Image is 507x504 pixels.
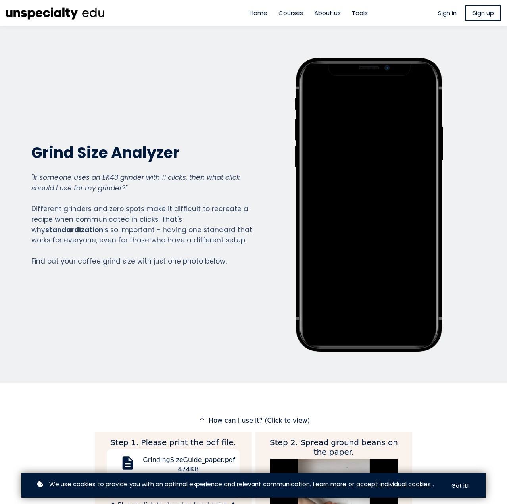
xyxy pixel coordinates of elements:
a: Sign up [465,5,501,21]
h2: Grind Size Analyzer [31,143,253,162]
img: ec8cb47d53a36d742fcbd71bcb90b6e6.png [6,4,105,22]
mat-icon: description [118,455,137,474]
a: Tools [352,8,368,17]
mat-icon: expand_less [197,416,207,423]
em: "If someone uses an EK43 grinder with 11 clicks, then what click should I use for my grinder?" [31,173,240,192]
a: Courses [278,8,303,17]
h2: Step 1. Please print the pdf file. [107,438,240,447]
a: Sign in [438,8,457,17]
a: accept individual cookies [356,479,431,489]
a: About us [314,8,341,17]
div: GrindingSizeGuide_paper.pdf 474KB [143,455,234,477]
h2: Step 2. Spread ground beans on the paper. [267,438,400,457]
a: Learn more [313,479,346,489]
p: or . [35,479,440,489]
div: Different grinders and zero spots make it difficult to recreate a recipe when communicated in cli... [31,172,253,266]
p: How can I use it? (Click to view) [95,416,412,425]
strong: standardization [45,225,103,235]
span: We use cookies to provide you with an optimal experience and relevant communication. [49,479,311,489]
a: Home [250,8,267,17]
span: Sign up [472,8,494,17]
button: Got it! [444,478,476,494]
